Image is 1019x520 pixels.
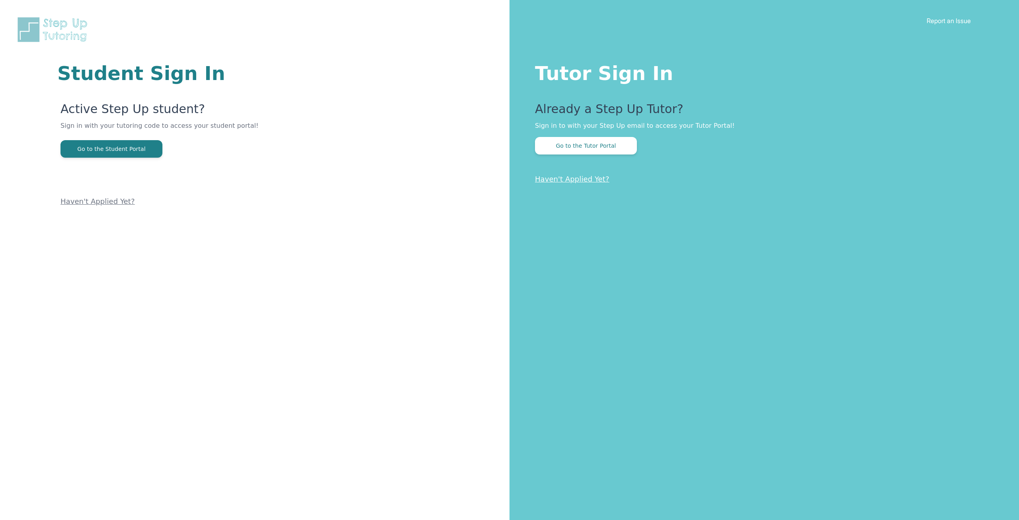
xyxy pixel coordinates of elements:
a: Go to the Student Portal [61,145,162,152]
p: Sign in with your tutoring code to access your student portal! [61,121,414,140]
button: Go to the Student Portal [61,140,162,158]
img: Step Up Tutoring horizontal logo [16,16,92,43]
p: Sign in to with your Step Up email to access your Tutor Portal! [535,121,987,131]
p: Already a Step Up Tutor? [535,102,987,121]
a: Haven't Applied Yet? [61,197,135,205]
p: Active Step Up student? [61,102,414,121]
a: Report an Issue [927,17,971,25]
h1: Student Sign In [57,64,414,83]
h1: Tutor Sign In [535,61,987,83]
a: Go to the Tutor Portal [535,142,637,149]
a: Haven't Applied Yet? [535,175,609,183]
button: Go to the Tutor Portal [535,137,637,154]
